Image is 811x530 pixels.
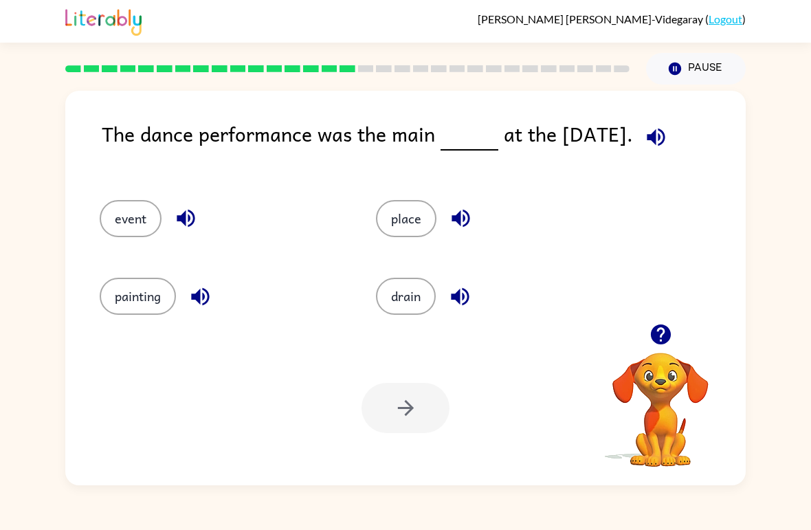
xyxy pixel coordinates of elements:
[376,278,436,315] button: drain
[709,12,742,25] a: Logout
[478,12,705,25] span: [PERSON_NAME] [PERSON_NAME]-Videgaray
[592,331,729,469] video: Your browser must support playing .mp4 files to use Literably. Please try using another browser.
[100,278,176,315] button: painting
[646,53,746,85] button: Pause
[478,12,746,25] div: ( )
[102,118,746,173] div: The dance performance was the main at the [DATE].
[65,5,142,36] img: Literably
[376,200,436,237] button: place
[100,200,162,237] button: event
